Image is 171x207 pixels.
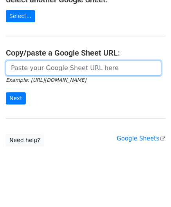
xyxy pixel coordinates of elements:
h4: Copy/paste a Google Sheet URL: [6,48,165,58]
a: Select... [6,10,35,22]
input: Paste your Google Sheet URL here [6,61,161,76]
a: Need help? [6,134,44,146]
small: Example: [URL][DOMAIN_NAME] [6,77,86,83]
iframe: Chat Widget [132,169,171,207]
input: Next [6,92,26,104]
a: Google Sheets [117,135,165,142]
